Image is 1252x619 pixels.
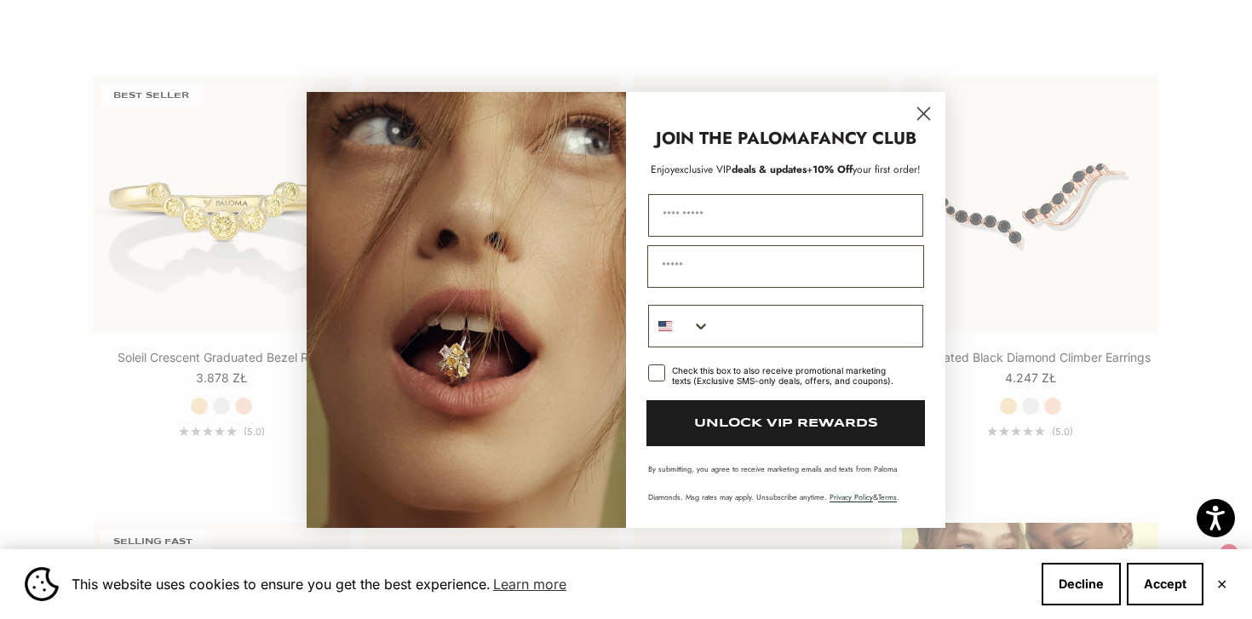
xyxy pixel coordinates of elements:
[307,92,626,528] img: Loading...
[830,491,899,502] span: & .
[909,99,939,129] button: Close dialog
[1042,563,1121,605] button: Decline
[813,162,853,177] span: 10% Off
[648,463,923,502] p: By submitting, you agree to receive marketing emails and texts from Paloma Diamonds. Msg rates ma...
[649,306,710,347] button: Search Countries
[1216,579,1227,589] button: Close
[830,491,873,502] a: Privacy Policy
[656,126,810,151] strong: JOIN THE PALOMA
[658,319,672,333] img: United States
[675,162,807,177] span: deals & updates
[651,162,675,177] span: Enjoy
[491,571,569,597] a: Learn more
[810,126,916,151] strong: FANCY CLUB
[648,194,923,237] input: First Name
[1127,563,1203,605] button: Accept
[672,365,903,386] div: Check this box to also receive promotional marketing texts (Exclusive SMS-only deals, offers, and...
[878,491,897,502] a: Terms
[807,162,921,177] span: + your first order!
[646,400,925,446] button: UNLOCK VIP REWARDS
[675,162,732,177] span: exclusive VIP
[647,245,924,288] input: Email
[25,567,59,601] img: Cookie banner
[72,571,1028,597] span: This website uses cookies to ensure you get the best experience.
